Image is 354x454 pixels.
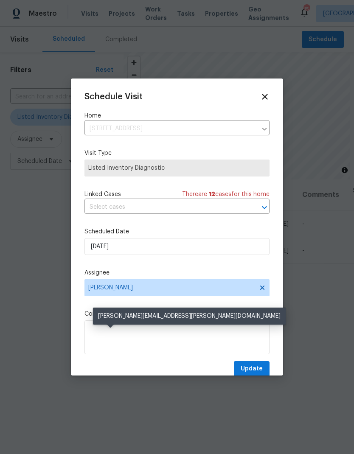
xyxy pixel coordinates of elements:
[84,201,246,214] input: Select cases
[88,164,266,172] span: Listed Inventory Diagnostic
[84,238,270,255] input: M/D/YYYY
[260,92,270,101] span: Close
[84,122,257,135] input: Enter in an address
[93,308,286,325] div: [PERSON_NAME][EMAIL_ADDRESS][PERSON_NAME][DOMAIN_NAME]
[84,310,270,318] label: Comments
[84,190,121,199] span: Linked Cases
[234,361,270,377] button: Update
[182,190,270,199] span: There are case s for this home
[209,191,215,197] span: 12
[84,112,270,120] label: Home
[84,269,270,277] label: Assignee
[241,364,263,374] span: Update
[84,149,270,157] label: Visit Type
[84,92,143,101] span: Schedule Visit
[258,202,270,213] button: Open
[84,227,270,236] label: Scheduled Date
[88,284,255,291] span: [PERSON_NAME]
